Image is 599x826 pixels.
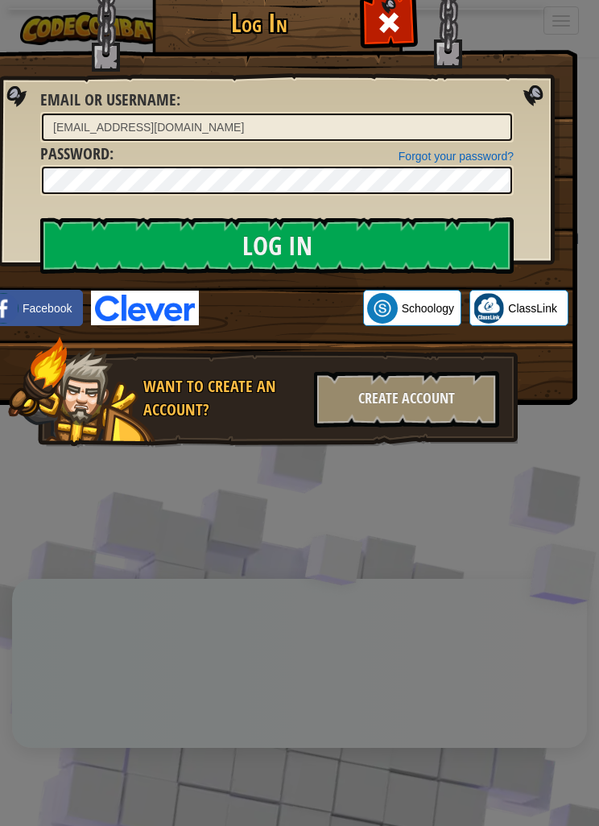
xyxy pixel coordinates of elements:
[314,371,499,427] div: Create Account
[399,150,514,163] a: Forgot your password?
[156,9,361,37] h1: Log In
[473,293,504,324] img: classlink-logo-small.png
[508,300,557,316] span: ClassLink
[402,300,454,316] span: Schoology
[40,217,514,274] input: Log In
[367,293,398,324] img: schoology.png
[40,142,114,166] label: :
[199,291,363,326] iframe: Sign in with Google Button
[40,142,109,164] span: Password
[143,375,304,421] div: Want to create an account?
[91,291,199,325] img: clever-logo-blue.png
[40,89,176,110] span: Email or Username
[207,291,355,326] div: Sign in with Google. Opens in new tab
[23,300,72,316] span: Facebook
[40,89,180,112] label: :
